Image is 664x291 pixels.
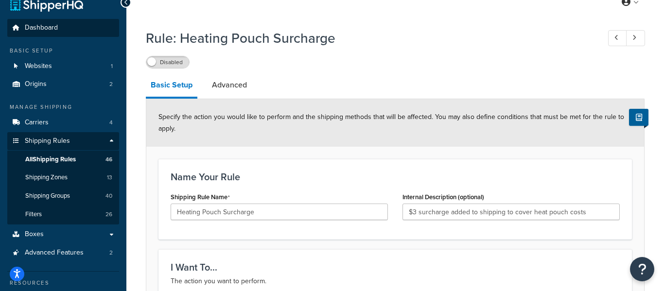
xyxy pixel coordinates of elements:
[630,257,654,281] button: Open Resource Center
[7,114,119,132] li: Carriers
[629,109,648,126] button: Show Help Docs
[105,210,112,219] span: 26
[105,192,112,200] span: 40
[25,230,44,239] span: Boxes
[7,75,119,93] li: Origins
[171,171,620,182] h3: Name Your Rule
[7,169,119,187] a: Shipping Zones13
[146,73,197,99] a: Basic Setup
[7,244,119,262] a: Advanced Features2
[7,279,119,287] div: Resources
[7,57,119,75] a: Websites1
[402,193,484,201] label: Internal Description (optional)
[111,62,113,70] span: 1
[25,210,42,219] span: Filters
[7,187,119,205] a: Shipping Groups40
[25,80,47,88] span: Origins
[171,262,620,273] h3: I Want To...
[25,62,52,70] span: Websites
[7,103,119,111] div: Manage Shipping
[7,75,119,93] a: Origins2
[171,193,230,201] label: Shipping Rule Name
[109,119,113,127] span: 4
[7,187,119,205] li: Shipping Groups
[7,205,119,223] li: Filters
[109,249,113,257] span: 2
[7,225,119,243] a: Boxes
[105,155,112,164] span: 46
[626,30,645,46] a: Next Record
[7,47,119,55] div: Basic Setup
[25,192,70,200] span: Shipping Groups
[7,169,119,187] li: Shipping Zones
[7,132,119,224] li: Shipping Rules
[7,244,119,262] li: Advanced Features
[608,30,627,46] a: Previous Record
[7,151,119,169] a: AllShipping Rules46
[171,275,620,287] p: The action you want to perform.
[207,73,252,97] a: Advanced
[146,29,590,48] h1: Rule: Heating Pouch Surcharge
[25,249,84,257] span: Advanced Features
[7,132,119,150] a: Shipping Rules
[109,80,113,88] span: 2
[146,56,189,68] label: Disabled
[158,112,624,134] span: Specify the action you would like to perform and the shipping methods that will be affected. You ...
[7,114,119,132] a: Carriers4
[25,137,70,145] span: Shipping Rules
[25,24,58,32] span: Dashboard
[7,205,119,223] a: Filters26
[7,57,119,75] li: Websites
[25,119,49,127] span: Carriers
[25,173,68,182] span: Shipping Zones
[107,173,112,182] span: 13
[25,155,76,164] span: All Shipping Rules
[7,19,119,37] a: Dashboard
